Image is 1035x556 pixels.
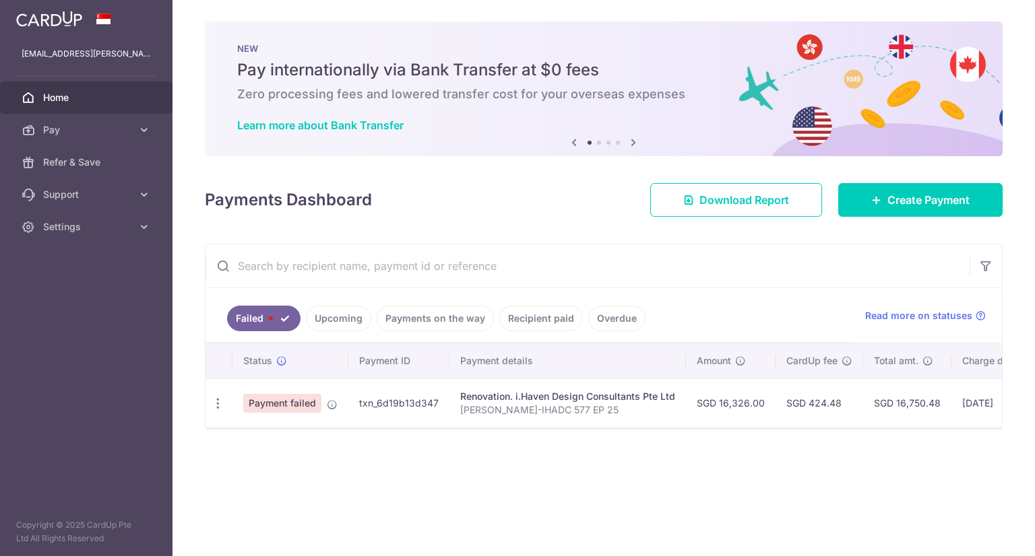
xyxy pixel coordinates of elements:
td: txn_6d19b13d347 [348,378,449,427]
h4: Payments Dashboard [205,188,372,212]
a: Read more on statuses [865,309,986,322]
span: Support [43,188,132,201]
a: Learn more about Bank Transfer [237,118,404,132]
span: CardUp fee [786,354,838,368]
span: Pay [43,123,132,137]
input: Search by recipient name, payment id or reference [206,244,970,287]
a: Recipient paid [499,306,583,331]
img: Bank transfer banner [205,22,1003,156]
span: Home [43,91,132,104]
p: [EMAIL_ADDRESS][PERSON_NAME][DOMAIN_NAME] [22,47,151,61]
span: Read more on statuses [865,309,972,322]
a: Payments on the way [377,306,494,331]
a: Failed [227,306,301,331]
span: Create Payment [887,192,970,208]
span: Download Report [699,192,789,208]
a: Create Payment [838,183,1003,217]
a: Overdue [588,306,646,331]
span: Status [243,354,272,368]
span: Amount [697,354,731,368]
th: Payment ID [348,343,449,378]
span: Settings [43,220,132,234]
td: SGD 16,326.00 [686,378,776,427]
th: Payment details [449,343,686,378]
td: SGD 424.48 [776,378,863,427]
p: [PERSON_NAME]-IHADC 577 EP 25 [460,403,675,417]
h5: Pay internationally via Bank Transfer at $0 fees [237,59,970,81]
span: Payment failed [243,394,321,413]
p: NEW [237,43,970,54]
span: Charge date [962,354,1017,368]
a: Upcoming [306,306,371,331]
h6: Zero processing fees and lowered transfer cost for your overseas expenses [237,86,970,102]
span: Total amt. [874,354,918,368]
div: Renovation. i.Haven Design Consultants Pte Ltd [460,390,675,403]
img: CardUp [16,11,82,27]
a: Download Report [650,183,822,217]
span: Refer & Save [43,155,132,169]
td: SGD 16,750.48 [863,378,951,427]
